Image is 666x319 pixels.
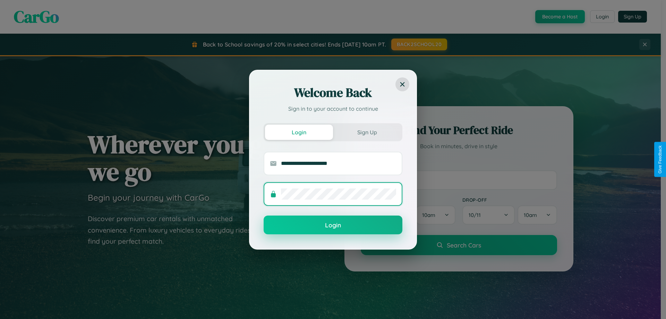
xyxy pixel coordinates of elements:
[333,125,401,140] button: Sign Up
[264,216,402,234] button: Login
[658,145,663,174] div: Give Feedback
[264,84,402,101] h2: Welcome Back
[265,125,333,140] button: Login
[264,104,402,113] p: Sign in to your account to continue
